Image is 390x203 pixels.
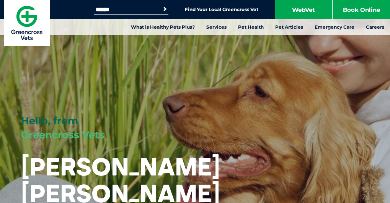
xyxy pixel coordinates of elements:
a: Services [201,19,232,35]
a: Pet Articles [269,19,309,35]
a: Pet Health [232,19,269,35]
button: Search [161,5,169,13]
a: What is Healthy Pets Plus? [125,19,201,35]
span: Greencross Vets [21,129,104,141]
a: Emergency Care [309,19,360,35]
a: Find Your Local Greencross Vet [185,6,258,13]
span: Hello, from [21,115,78,127]
a: Careers [360,19,390,35]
